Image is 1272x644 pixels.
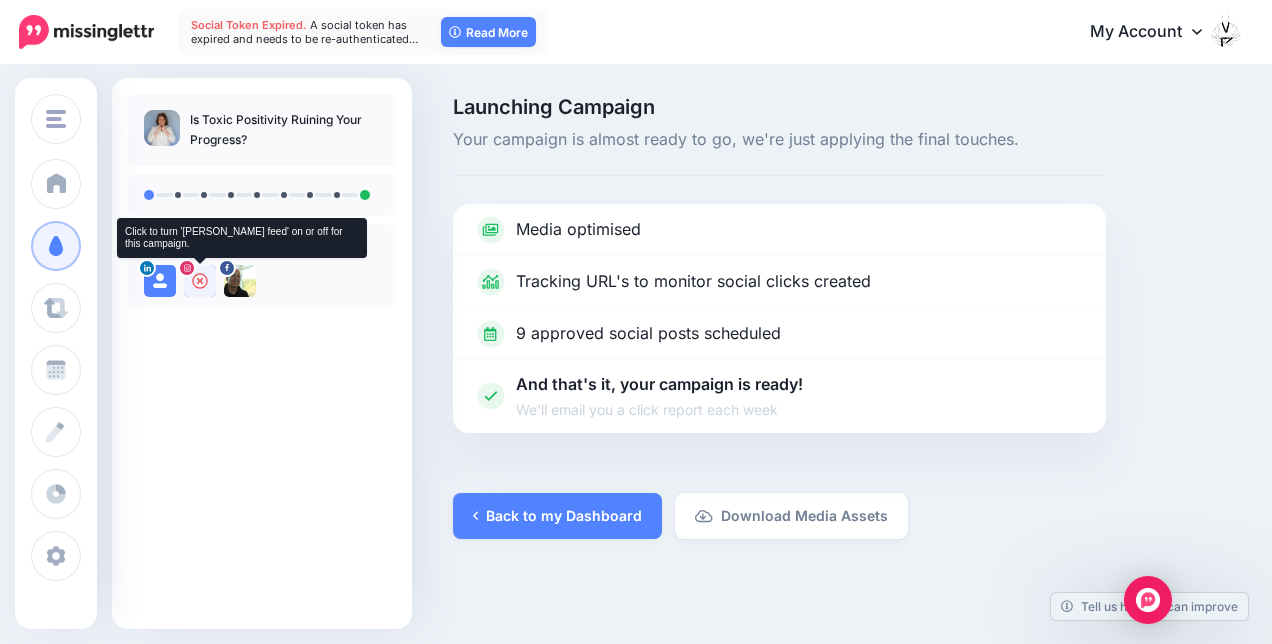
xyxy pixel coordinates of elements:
a: Tell us how we can improve [1051,593,1248,620]
span: Launching Campaign [453,97,1106,117]
p: And that's it, your campaign is ready! [516,372,803,421]
p: 9 approved social posts scheduled [516,321,781,347]
a: Read More [441,17,536,47]
p: Is Toxic Positivity Ruining Your Progress? [190,110,380,150]
img: menu.png [46,110,66,128]
span: Your campaign is almost ready to go, we're just applying the final touches. [453,127,1106,153]
span: A social token has expired and needs to be re-authenticated… [191,18,419,46]
p: Tracking URL's to monitor social clicks created [516,269,871,295]
h4: Sending To [144,240,380,255]
img: 243314508_272570814608417_5408815764022789274_n-bsa140858.png [224,265,256,297]
a: Download Media Assets [675,493,908,539]
div: Open Intercom Messenger [1124,576,1172,624]
span: Social Token Expired. [191,18,307,32]
p: Media optimised [516,217,641,243]
img: Missinglettr [19,15,154,49]
a: Back to my Dashboard [453,493,662,539]
img: f3cd2f31a052157884df7c4237a778ae_thumb.jpg [144,110,180,146]
a: My Account [1070,8,1242,57]
span: We'll email you a click report each week [516,398,803,421]
img: user_default_image.png [144,265,176,297]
